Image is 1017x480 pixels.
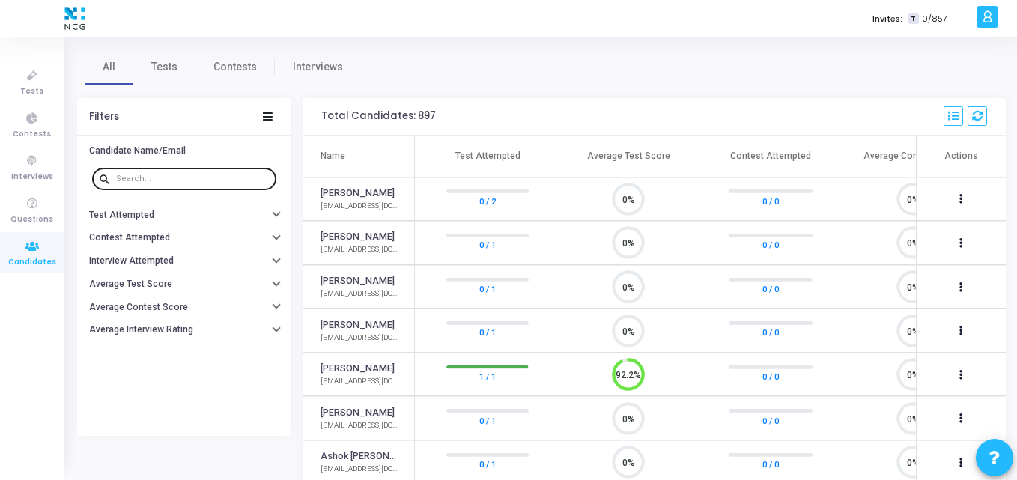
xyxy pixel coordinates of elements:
[321,201,399,212] div: [EMAIL_ADDRESS][DOMAIN_NAME]
[321,406,395,420] a: [PERSON_NAME]
[213,59,257,75] span: Contests
[321,244,399,255] div: [EMAIL_ADDRESS][DOMAIN_NAME]
[321,186,395,201] a: [PERSON_NAME]
[479,369,496,384] a: 1 / 1
[11,171,53,183] span: Interviews
[415,136,557,177] th: Test Attempted
[77,249,291,273] button: Interview Attempted
[13,128,51,141] span: Contests
[98,172,116,186] mat-icon: search
[916,136,1006,177] th: Actions
[321,376,399,387] div: [EMAIL_ADDRESS][DOMAIN_NAME]
[89,255,174,267] h6: Interview Attempted
[321,149,345,162] div: Name
[479,237,496,252] a: 0 / 1
[77,318,291,341] button: Average Interview Rating
[8,256,56,269] span: Candidates
[479,325,496,340] a: 0 / 1
[89,145,186,157] h6: Candidate Name/Email
[89,279,172,290] h6: Average Test Score
[151,59,177,75] span: Tests
[479,413,496,428] a: 0 / 1
[842,136,984,177] th: Average Contest Score
[922,13,947,25] span: 0/857
[61,4,89,34] img: logo
[321,274,395,288] a: [PERSON_NAME]
[762,369,779,384] a: 0 / 0
[77,139,291,162] button: Candidate Name/Email
[872,13,902,25] label: Invites:
[762,325,779,340] a: 0 / 0
[479,282,496,297] a: 0 / 1
[479,457,496,472] a: 0 / 1
[116,174,270,183] input: Search...
[762,237,779,252] a: 0 / 0
[77,273,291,296] button: Average Test Score
[321,230,395,244] a: [PERSON_NAME]
[908,13,918,25] span: T
[479,193,496,208] a: 0 / 2
[321,332,399,344] div: [EMAIL_ADDRESS][DOMAIN_NAME]
[321,362,395,376] a: [PERSON_NAME]
[762,282,779,297] a: 0 / 0
[321,318,395,332] a: [PERSON_NAME]
[762,413,779,428] a: 0 / 0
[89,111,119,123] div: Filters
[20,85,43,98] span: Tests
[293,59,343,75] span: Interviews
[77,296,291,319] button: Average Contest Score
[89,302,188,313] h6: Average Contest Score
[77,203,291,226] button: Test Attempted
[321,110,436,122] div: Total Candidates: 897
[103,59,115,75] span: All
[321,420,399,431] div: [EMAIL_ADDRESS][DOMAIN_NAME]
[89,210,154,221] h6: Test Attempted
[89,232,170,243] h6: Contest Attempted
[762,193,779,208] a: 0 / 0
[321,449,399,464] a: Ashok [PERSON_NAME]
[699,136,842,177] th: Contest Attempted
[321,464,399,475] div: [EMAIL_ADDRESS][DOMAIN_NAME]
[557,136,699,177] th: Average Test Score
[89,324,193,335] h6: Average Interview Rating
[321,288,399,300] div: [EMAIL_ADDRESS][DOMAIN_NAME]
[10,213,53,226] span: Questions
[762,457,779,472] a: 0 / 0
[77,226,291,249] button: Contest Attempted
